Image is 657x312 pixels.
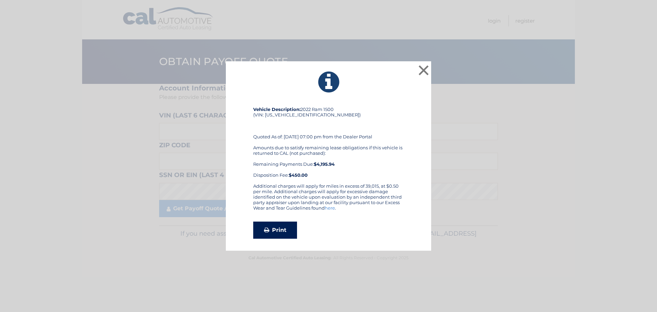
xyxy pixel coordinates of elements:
[417,63,430,77] button: ×
[253,183,404,216] div: Additional charges will apply for miles in excess of 39,015, at $0.50 per mile. Additional charge...
[253,222,297,239] a: Print
[253,145,404,178] div: Amounts due to satisfy remaining lease obligations if this vehicle is returned to CAL (not purcha...
[325,205,335,211] a: here
[253,107,404,183] div: 2022 Ram 1500 (VIN: [US_VEHICLE_IDENTIFICATION_NUMBER]) Quoted As of: [DATE] 07:00 pm from the De...
[314,161,335,167] b: $4,195.94
[289,172,308,178] strong: $450.00
[253,107,300,112] strong: Vehicle Description:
